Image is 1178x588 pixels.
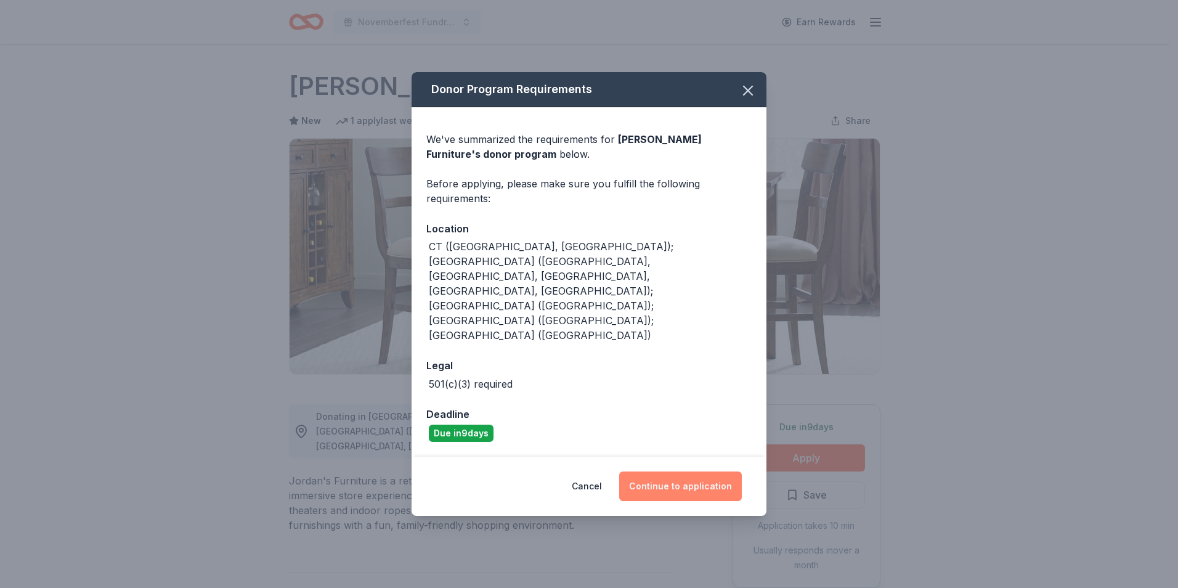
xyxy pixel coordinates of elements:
[429,425,494,442] div: Due in 9 days
[426,357,752,374] div: Legal
[426,221,752,237] div: Location
[426,132,752,161] div: We've summarized the requirements for below.
[572,472,602,501] button: Cancel
[429,239,752,343] div: CT ([GEOGRAPHIC_DATA], [GEOGRAPHIC_DATA]); [GEOGRAPHIC_DATA] ([GEOGRAPHIC_DATA], [GEOGRAPHIC_DATA...
[426,406,752,422] div: Deadline
[429,377,513,391] div: 501(c)(3) required
[619,472,742,501] button: Continue to application
[426,176,752,206] div: Before applying, please make sure you fulfill the following requirements:
[412,72,766,107] div: Donor Program Requirements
